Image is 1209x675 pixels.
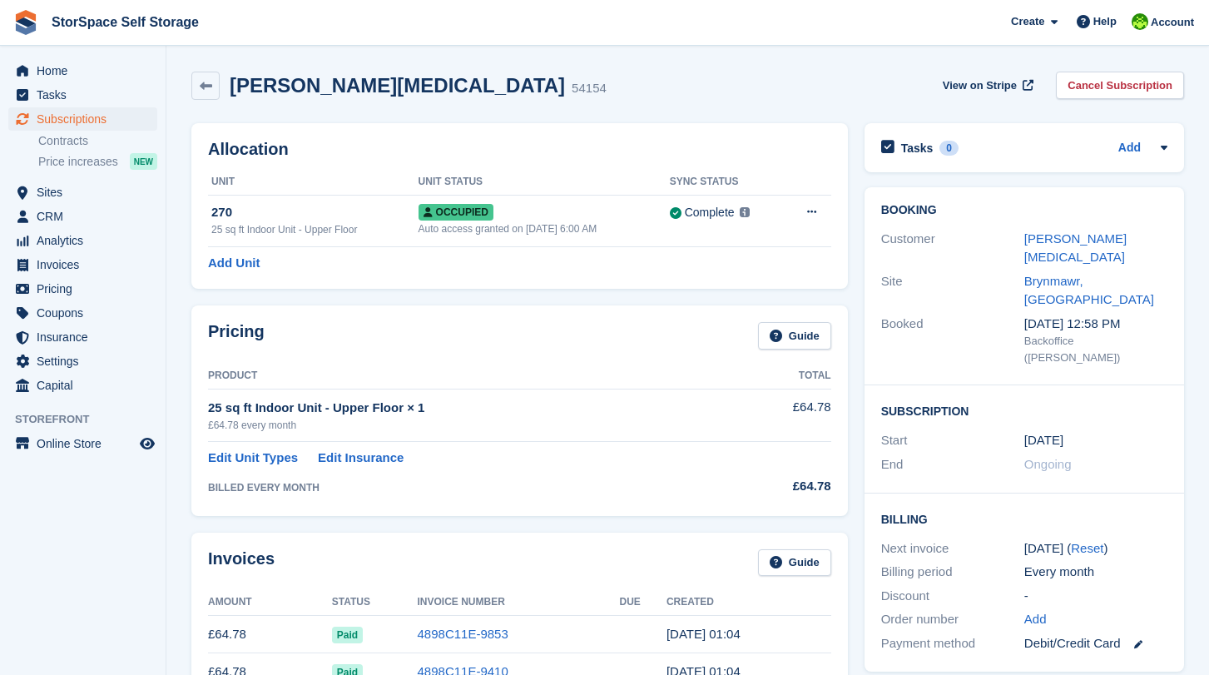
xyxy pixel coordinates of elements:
[881,272,1024,310] div: Site
[137,434,157,454] a: Preview store
[8,325,157,349] a: menu
[38,154,118,170] span: Price increases
[738,363,831,390] th: Total
[1024,587,1167,606] div: -
[685,204,735,221] div: Complete
[230,74,565,97] h2: [PERSON_NAME][MEDICAL_DATA]
[419,169,670,196] th: Unit Status
[620,589,666,616] th: Due
[13,10,38,35] img: stora-icon-8386f47178a22dfd0bd8f6a31ec36ba5ce8667c1dd55bd0f319d3a0aa187defe.svg
[881,610,1024,629] div: Order number
[318,449,404,468] a: Edit Insurance
[15,411,166,428] span: Storefront
[211,222,419,237] div: 25 sq ft Indoor Unit - Upper Floor
[208,589,332,616] th: Amount
[8,229,157,252] a: menu
[901,141,934,156] h2: Tasks
[37,229,136,252] span: Analytics
[37,107,136,131] span: Subscriptions
[670,169,782,196] th: Sync Status
[37,277,136,300] span: Pricing
[8,301,157,325] a: menu
[8,83,157,107] a: menu
[38,152,157,171] a: Price increases NEW
[37,83,136,107] span: Tasks
[1118,139,1141,158] a: Add
[1024,634,1167,653] div: Debit/Credit Card
[208,449,298,468] a: Edit Unit Types
[881,634,1024,653] div: Payment method
[1093,13,1117,30] span: Help
[8,253,157,276] a: menu
[1132,13,1148,30] img: paul catt
[881,204,1167,217] h2: Booking
[881,563,1024,582] div: Billing period
[208,169,419,196] th: Unit
[881,431,1024,450] div: Start
[881,230,1024,267] div: Customer
[1024,231,1127,265] a: [PERSON_NAME][MEDICAL_DATA]
[208,480,738,495] div: BILLED EVERY MONTH
[666,627,741,641] time: 2025-08-06 00:04:43 UTC
[37,325,136,349] span: Insurance
[8,59,157,82] a: menu
[943,77,1017,94] span: View on Stripe
[758,549,831,577] a: Guide
[208,363,738,390] th: Product
[8,432,157,455] a: menu
[1071,541,1103,555] a: Reset
[208,254,260,273] a: Add Unit
[1024,333,1167,365] div: Backoffice ([PERSON_NAME])
[208,549,275,577] h2: Invoices
[418,589,620,616] th: Invoice Number
[939,141,959,156] div: 0
[881,315,1024,366] div: Booked
[881,455,1024,474] div: End
[8,181,157,204] a: menu
[130,153,157,170] div: NEW
[418,627,508,641] a: 4898C11E-9853
[37,205,136,228] span: CRM
[881,539,1024,558] div: Next invoice
[208,140,831,159] h2: Allocation
[8,107,157,131] a: menu
[881,402,1167,419] h2: Subscription
[332,589,418,616] th: Status
[37,374,136,397] span: Capital
[332,627,363,643] span: Paid
[45,8,206,36] a: StorSpace Self Storage
[1024,274,1154,307] a: Brynmawr, [GEOGRAPHIC_DATA]
[572,79,607,98] div: 54154
[419,204,493,221] span: Occupied
[1011,13,1044,30] span: Create
[1024,563,1167,582] div: Every month
[8,350,157,373] a: menu
[208,418,738,433] div: £64.78 every month
[1024,431,1063,450] time: 2024-10-06 00:00:00 UTC
[208,322,265,350] h2: Pricing
[8,277,157,300] a: menu
[1151,14,1194,31] span: Account
[740,207,750,217] img: icon-info-grey-7440780725fd019a000dd9b08b2336e03edf1995a4989e88bcd33f0948082b44.svg
[666,589,831,616] th: Created
[208,399,738,418] div: 25 sq ft Indoor Unit - Upper Floor × 1
[738,389,831,441] td: £64.78
[8,205,157,228] a: menu
[936,72,1037,99] a: View on Stripe
[1024,539,1167,558] div: [DATE] ( )
[37,301,136,325] span: Coupons
[208,616,332,653] td: £64.78
[38,133,157,149] a: Contracts
[37,350,136,373] span: Settings
[37,432,136,455] span: Online Store
[211,203,419,222] div: 270
[881,587,1024,606] div: Discount
[881,510,1167,527] h2: Billing
[37,253,136,276] span: Invoices
[1024,610,1047,629] a: Add
[37,181,136,204] span: Sites
[1024,315,1167,334] div: [DATE] 12:58 PM
[8,374,157,397] a: menu
[758,322,831,350] a: Guide
[1056,72,1184,99] a: Cancel Subscription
